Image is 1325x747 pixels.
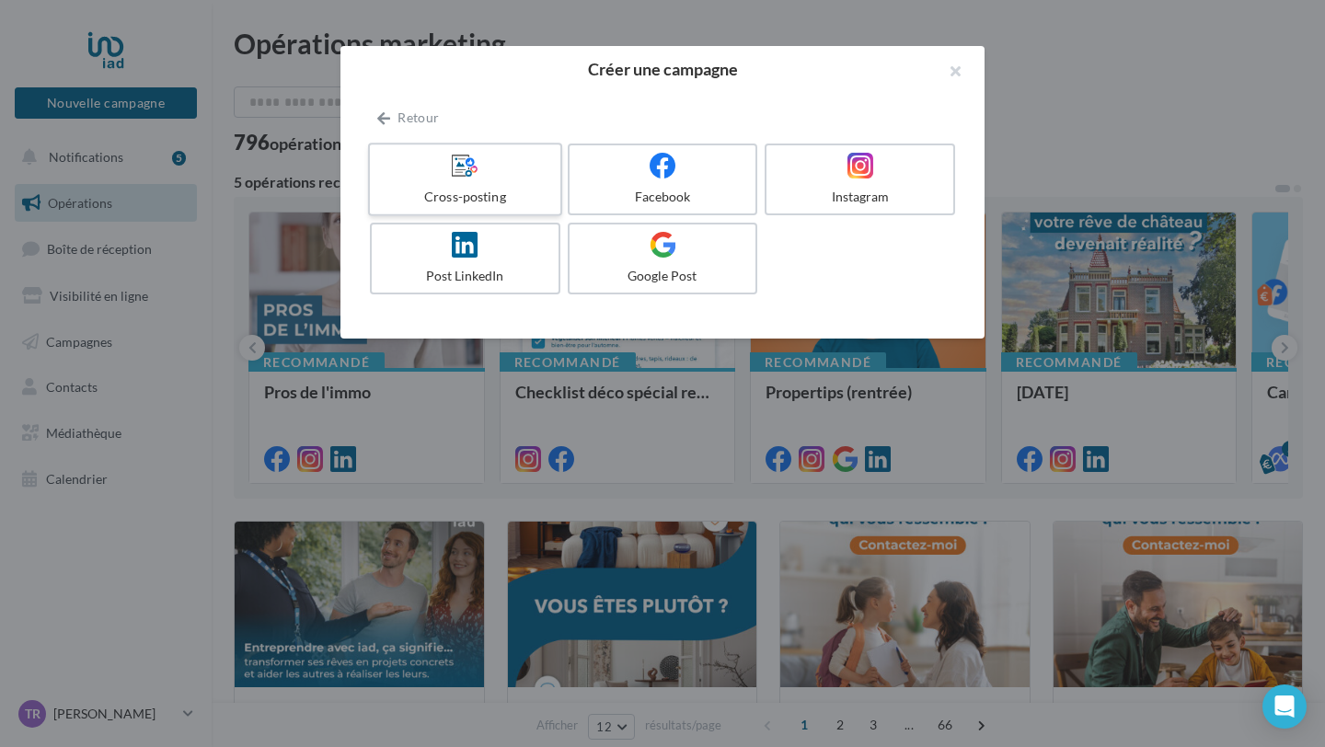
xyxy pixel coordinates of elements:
h2: Créer une campagne [370,61,955,77]
div: Open Intercom Messenger [1262,684,1307,729]
div: Cross-posting [377,188,552,206]
div: Instagram [774,188,946,206]
div: Facebook [577,188,749,206]
button: Retour [370,107,446,129]
div: Google Post [577,267,749,285]
div: Post LinkedIn [379,267,551,285]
